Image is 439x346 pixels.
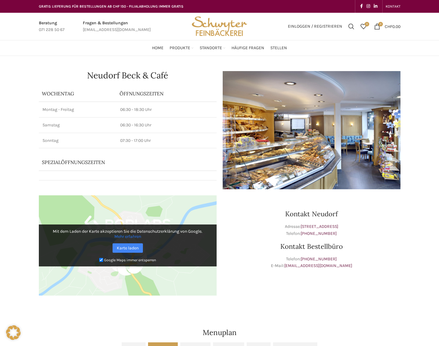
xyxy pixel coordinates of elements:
small: Google Maps immer entsperren [104,258,156,262]
img: Bäckerei Schwyter [190,13,249,40]
span: Häufige Fragen [231,45,264,51]
p: Telefon: E-Mail: [223,256,400,269]
p: Montag - Freitag [42,107,113,113]
h2: Menuplan [39,329,400,336]
a: Site logo [190,23,249,29]
p: Wochentag [42,90,113,97]
p: ÖFFNUNGSZEITEN [120,90,214,97]
span: Stellen [270,45,287,51]
bdi: 0.00 [385,24,400,29]
span: 0 [378,22,383,26]
a: [PHONE_NUMBER] [301,256,337,262]
a: Suchen [345,20,357,33]
a: Standorte [200,42,225,54]
p: 07:30 - 17:00 Uhr [120,138,213,144]
a: Mehr erfahren [114,234,141,239]
p: Spezialöffnungszeiten [42,159,197,166]
input: Google Maps immer entsperren [99,258,103,262]
a: KONTAKT [386,0,400,12]
h3: Kontakt Bestellbüro [223,243,400,250]
span: Standorte [200,45,222,51]
span: Produkte [170,45,190,51]
div: Meine Wunschliste [357,20,370,33]
span: KONTAKT [386,4,400,9]
a: Produkte [170,42,194,54]
span: 0 [365,22,369,26]
span: Home [152,45,164,51]
span: GRATIS LIEFERUNG FÜR BESTELLUNGEN AB CHF 150 - FILIALABHOLUNG IMMER GRATIS [39,4,184,9]
a: [PHONE_NUMBER] [301,231,337,236]
a: Infobox link [39,20,65,33]
div: Secondary navigation [383,0,404,12]
a: 0 CHF0.00 [371,20,404,33]
p: 06:30 - 18:30 Uhr [120,107,213,113]
h1: Neudorf Beck & Café [39,71,217,80]
span: CHF [385,24,392,29]
a: [EMAIL_ADDRESS][DOMAIN_NAME] [284,263,352,268]
h3: Kontakt Neudorf [223,211,400,217]
a: Häufige Fragen [231,42,264,54]
div: Main navigation [36,42,404,54]
a: Einloggen / Registrieren [285,20,345,33]
a: Infobox link [83,20,151,33]
p: 06:30 - 16:30 Uhr [120,122,213,128]
p: Samstag [42,122,113,128]
p: Adresse: Telefon: [223,223,400,237]
a: Karte laden [113,243,143,253]
img: Google Maps [39,195,217,296]
span: Einloggen / Registrieren [288,24,342,29]
p: Mit dem Laden der Karte akzeptieren Sie die Datenschutzerklärung von Google. [43,229,212,239]
a: [STREET_ADDRESS] [301,224,338,229]
a: Home [152,42,164,54]
a: 0 [357,20,370,33]
p: Sonntag [42,138,113,144]
a: Instagram social link [365,2,372,11]
a: Stellen [270,42,287,54]
a: Facebook social link [358,2,365,11]
a: Linkedin social link [372,2,379,11]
